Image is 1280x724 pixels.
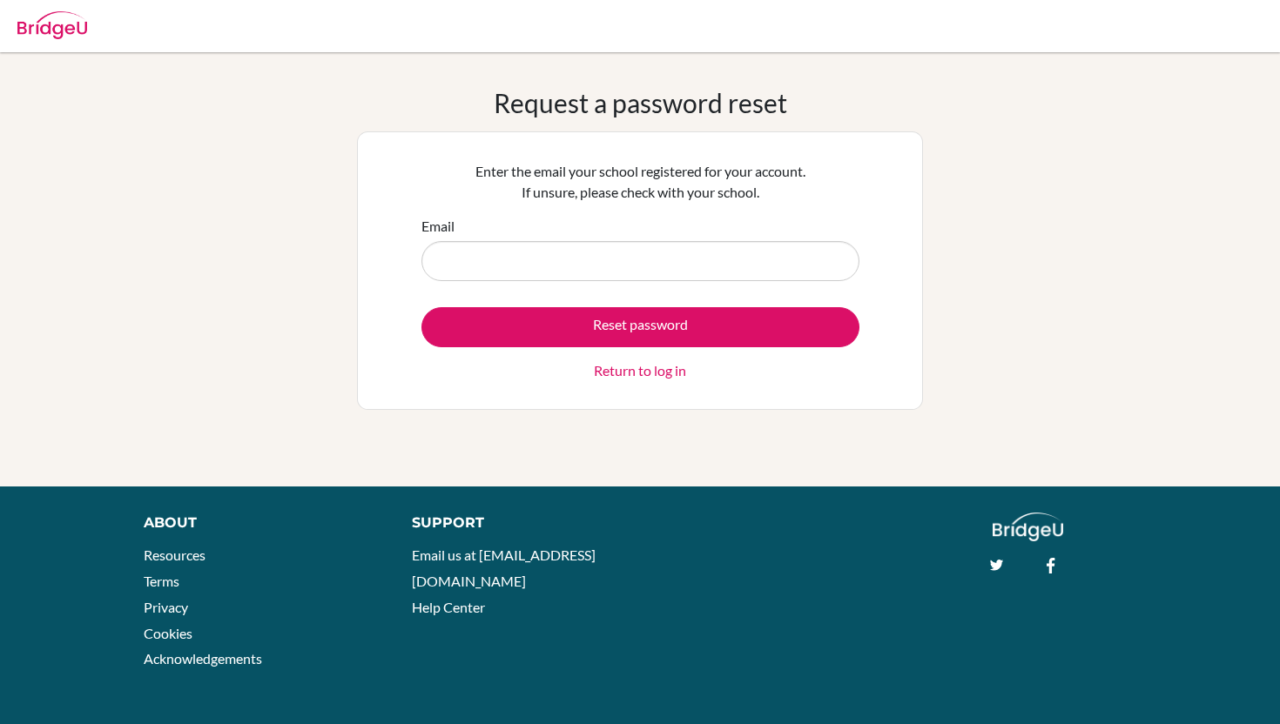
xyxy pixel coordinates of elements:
[594,360,686,381] a: Return to log in
[412,546,596,589] a: Email us at [EMAIL_ADDRESS][DOMAIN_NAME]
[144,573,179,589] a: Terms
[17,11,87,39] img: Bridge-U
[421,307,859,347] button: Reset password
[494,87,787,118] h1: Request a password reset
[144,513,373,533] div: About
[144,650,262,667] a: Acknowledgements
[144,546,205,563] a: Resources
[421,216,455,237] label: Email
[144,599,188,615] a: Privacy
[993,513,1063,541] img: logo_white@2x-f4f0deed5e89b7ecb1c2cc34c3e3d731f90f0f143d5ea2071677605dd97b5244.png
[421,161,859,203] p: Enter the email your school registered for your account. If unsure, please check with your school.
[412,513,623,533] div: Support
[412,599,485,615] a: Help Center
[144,625,192,641] a: Cookies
